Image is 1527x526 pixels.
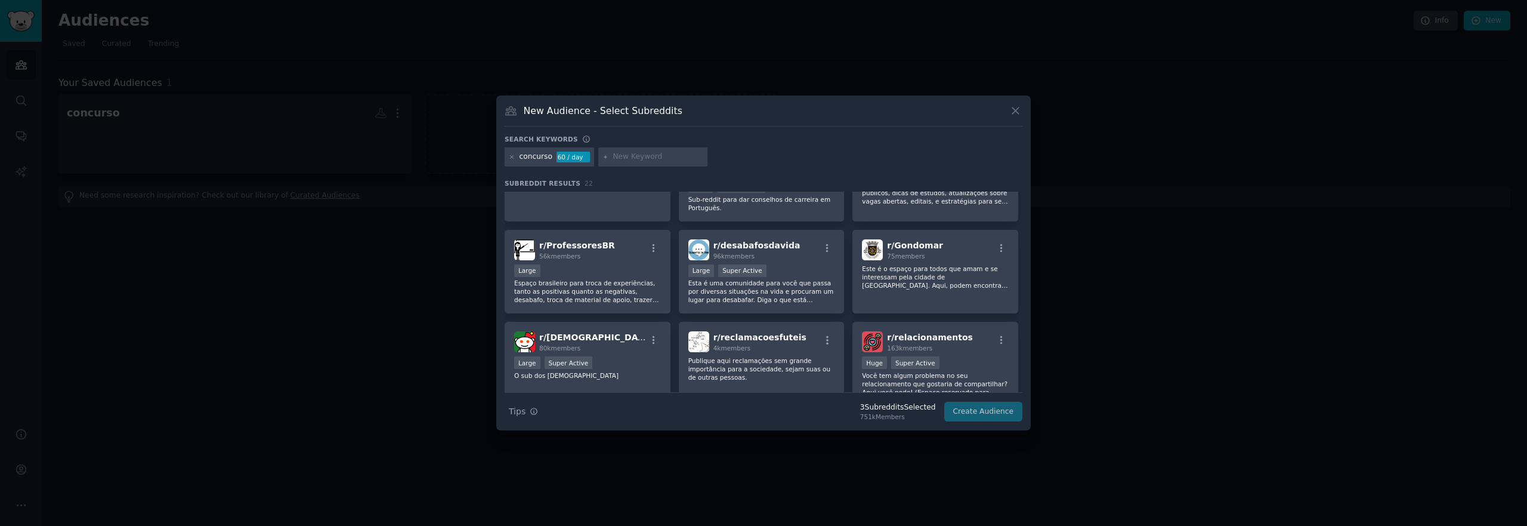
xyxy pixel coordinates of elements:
span: r/ [DEMOGRAPHIC_DATA] [539,333,653,342]
img: desabafosdavida [688,239,709,260]
p: O sub dos [DEMOGRAPHIC_DATA] [514,371,661,380]
div: Huge [862,356,887,369]
img: relacionamentos [862,331,883,352]
p: Sub-reddit para dar conselhos de carreira em Português. [688,195,835,212]
span: 80k members [539,344,580,352]
span: r/ ProfessoresBR [539,241,615,250]
img: portugueses [514,331,535,352]
div: Super Active [718,264,766,277]
p: Você tem algum problema no seu relacionamento que gostaria de compartilhar? Aqui você pode! (Espa... [862,371,1009,396]
div: Super Active [891,356,939,369]
span: Tips [509,405,526,418]
p: Esta é uma comunidade para você que passa por diversas situações na vida e procuram um lugar para... [688,279,835,304]
p: Publique aqui reclamações sem grande importância para a sociedade, sejam suas ou de outras pessoas. [688,356,835,382]
span: 163k members [887,344,932,352]
h3: Search keywords [505,135,578,143]
div: concurso [520,152,552,162]
div: 3 Subreddit s Selected [860,402,936,413]
span: r/ relacionamentos [887,333,973,342]
span: 75 members [887,253,925,260]
span: Subreddit Results [505,179,580,187]
div: Large [514,356,540,369]
span: 96k members [713,253,755,260]
p: Este é o espaço para todos que amam e se interessam pela cidade de [GEOGRAPHIC_DATA]. Aqui, podem... [862,264,1009,290]
div: Large [514,264,540,277]
img: reclamacoesfuteis [688,331,709,352]
span: r/ desabafosdavida [713,241,800,250]
span: 4k members [713,344,751,352]
p: Aqui, você encontra tudo sobre concursos públicos, dicas de estudos, atualizações sobre vagas abe... [862,180,1009,205]
h3: New Audience - Select Subreddits [524,104,682,117]
div: 60 / day [557,152,590,162]
img: Gondomar [862,239,883,260]
span: r/ reclamacoesfuteis [713,333,806,342]
button: Tips [505,401,542,422]
div: 751k Members [860,413,936,421]
div: Super Active [545,356,593,369]
span: 56k members [539,253,580,260]
input: New Keyword [613,152,703,162]
p: Espaço brasileiro para troca de experiências, tanto as positivas quanto as negativas, desabafo, t... [514,279,661,304]
span: 22 [585,180,593,187]
div: Large [688,264,715,277]
span: r/ Gondomar [887,241,943,250]
img: ProfessoresBR [514,239,535,260]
